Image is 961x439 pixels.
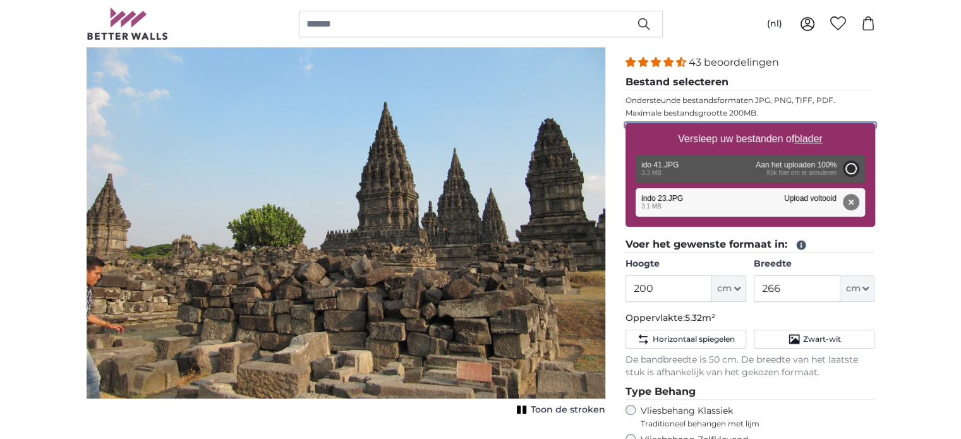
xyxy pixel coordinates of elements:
[626,56,689,68] span: 4.40 stars
[87,9,605,419] div: 1 of 1
[754,330,874,349] button: Zwart-wit
[641,405,852,429] label: Vliesbehang Klassiek
[626,312,875,325] p: Oppervlakte:
[757,13,792,35] button: (nl)
[717,282,732,295] span: cm
[689,56,779,68] span: 43 beoordelingen
[626,330,746,349] button: Horizontaal spiegelen
[513,401,605,419] button: Toon de stroken
[626,237,875,253] legend: Voer het gewenste formaat in:
[845,282,860,295] span: cm
[754,258,874,270] label: Breedte
[87,9,605,399] img: personalised-photo
[626,75,875,90] legend: Bestand selecteren
[794,133,822,144] u: blader
[673,126,828,152] label: Versleep uw bestanden of
[626,384,875,400] legend: Type Behang
[803,334,841,344] span: Zwart-wit
[652,334,734,344] span: Horizontaal spiegelen
[626,108,875,118] p: Maximale bestandsgrootte 200MB.
[641,419,852,429] span: Traditioneel behangen met lijm
[531,404,605,416] span: Toon de stroken
[87,8,169,40] img: Betterwalls
[840,275,874,302] button: cm
[685,312,715,323] span: 5.32m²
[626,95,875,105] p: Ondersteunde bestandsformaten JPG, PNG, TIFF, PDF.
[626,354,875,379] p: De bandbreedte is 50 cm. De breedte van het laatste stuk is afhankelijk van het gekozen formaat.
[626,258,746,270] label: Hoogte
[712,275,746,302] button: cm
